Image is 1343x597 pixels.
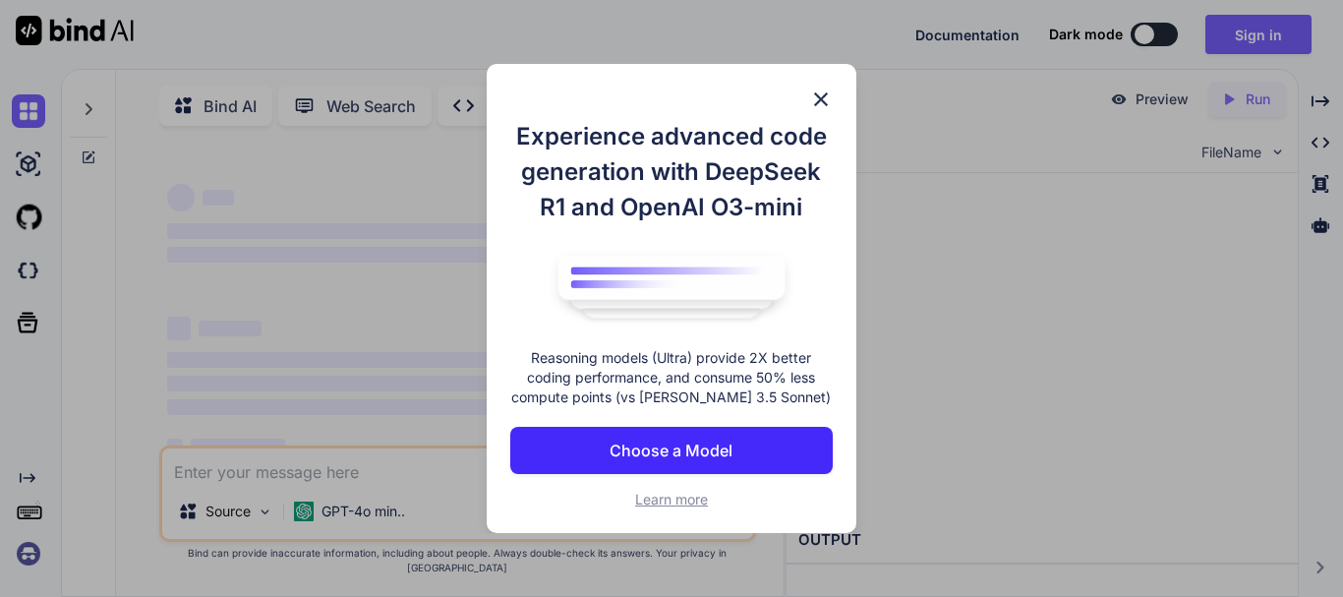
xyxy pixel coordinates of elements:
button: Choose a Model [510,427,833,474]
img: close [809,88,833,111]
p: Reasoning models (Ultra) provide 2X better coding performance, and consume 50% less compute point... [510,348,833,407]
img: bind logo [544,245,799,329]
h1: Experience advanced code generation with DeepSeek R1 and OpenAI O3-mini [510,119,833,225]
span: Learn more [635,491,708,507]
p: Choose a Model [610,439,732,462]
